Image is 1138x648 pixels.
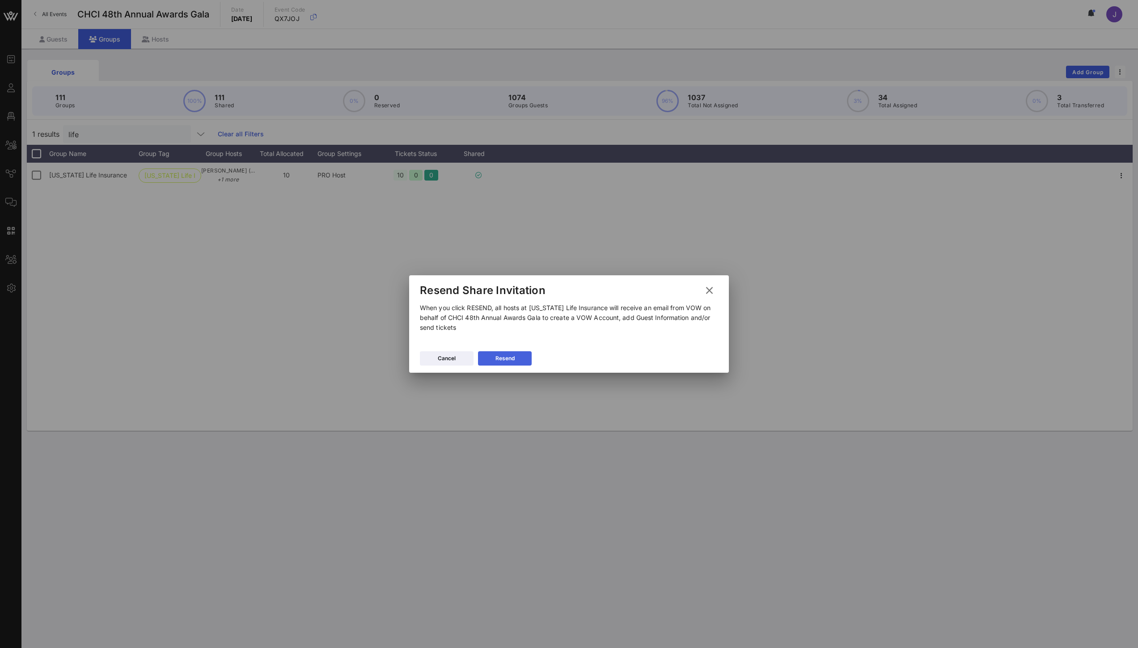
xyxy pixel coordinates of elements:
[420,351,474,366] button: Cancel
[420,284,546,297] div: Resend Share Invitation
[478,351,532,366] button: Resend
[438,354,456,363] div: Cancel
[420,303,718,332] p: When you click RESEND, all hosts at [US_STATE] Life Insurance will receive an email from VOW on b...
[495,354,515,363] div: Resend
